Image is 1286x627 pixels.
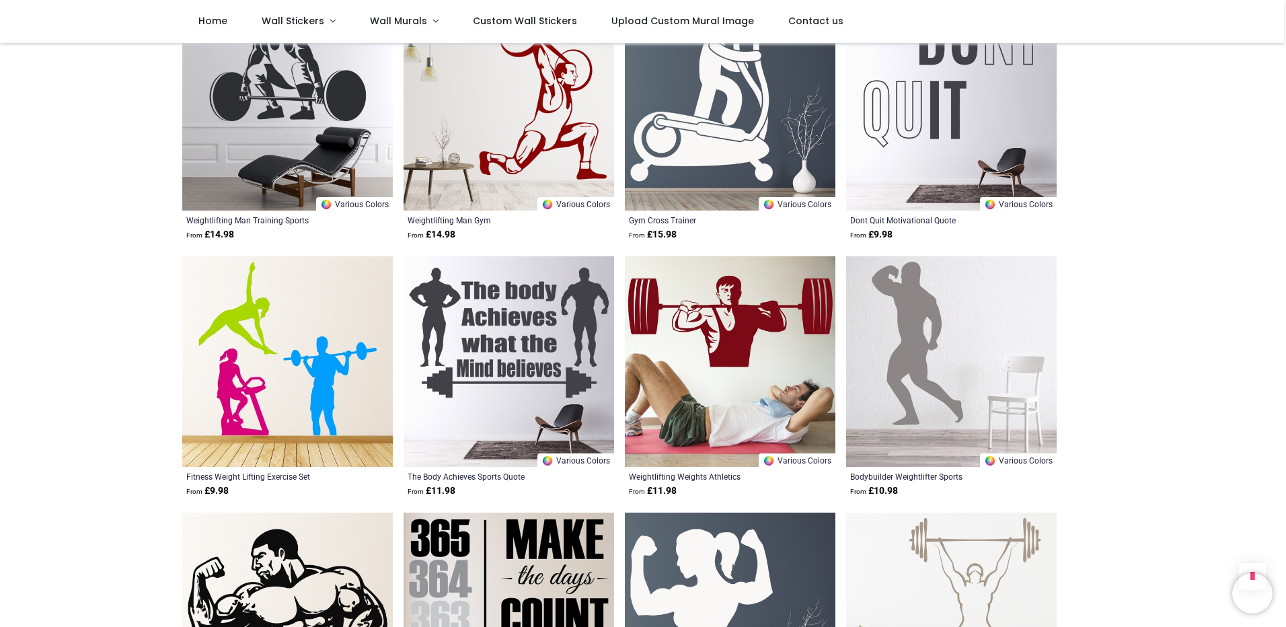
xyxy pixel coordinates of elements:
[1232,573,1273,614] iframe: Brevo live chat
[541,198,554,211] img: Color Wheel
[198,14,227,28] span: Home
[316,197,393,211] a: Various Colors
[370,14,427,28] span: Wall Murals
[186,484,229,498] strong: £ 9.98
[320,198,332,211] img: Color Wheel
[850,471,1012,482] a: Bodybuilder Weightlifter Sports
[850,488,866,495] span: From
[759,453,835,467] a: Various Colors
[763,198,775,211] img: Color Wheel
[763,455,775,467] img: Color Wheel
[850,228,893,242] strong: £ 9.98
[629,488,645,495] span: From
[850,231,866,239] span: From
[408,231,424,239] span: From
[629,228,677,242] strong: £ 15.98
[850,484,898,498] strong: £ 10.98
[186,215,348,225] a: Weightlifting Man Training Sports
[473,14,577,28] span: Custom Wall Stickers
[186,228,234,242] strong: £ 14.98
[625,256,835,467] img: Weightlifting Weights Athletics Wall Sticker
[629,471,791,482] a: Weightlifting Weights Athletics
[629,484,677,498] strong: £ 11.98
[408,488,424,495] span: From
[759,197,835,211] a: Various Colors
[404,256,614,467] img: The Body Achieves Sports Quote Wall Sticker
[980,197,1057,211] a: Various Colors
[629,215,791,225] a: Gym Cross Trainer
[537,197,614,211] a: Various Colors
[846,256,1057,467] img: Bodybuilder Weightlifter Sports Wall Sticker
[850,215,1012,225] a: Dont Quit Motivational Quote
[186,488,202,495] span: From
[629,231,645,239] span: From
[186,471,348,482] a: Fitness Weight Lifting Exercise Set
[408,215,570,225] a: Weightlifting Man Gym
[541,455,554,467] img: Color Wheel
[408,228,455,242] strong: £ 14.98
[408,471,570,482] a: The Body Achieves Sports Quote
[408,484,455,498] strong: £ 11.98
[984,198,996,211] img: Color Wheel
[182,256,393,467] img: Fitness Weight Lifting Exercise Wall Sticker Set
[980,453,1057,467] a: Various Colors
[611,14,754,28] span: Upload Custom Mural Image
[788,14,843,28] span: Contact us
[537,453,614,467] a: Various Colors
[186,231,202,239] span: From
[984,455,996,467] img: Color Wheel
[262,14,324,28] span: Wall Stickers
